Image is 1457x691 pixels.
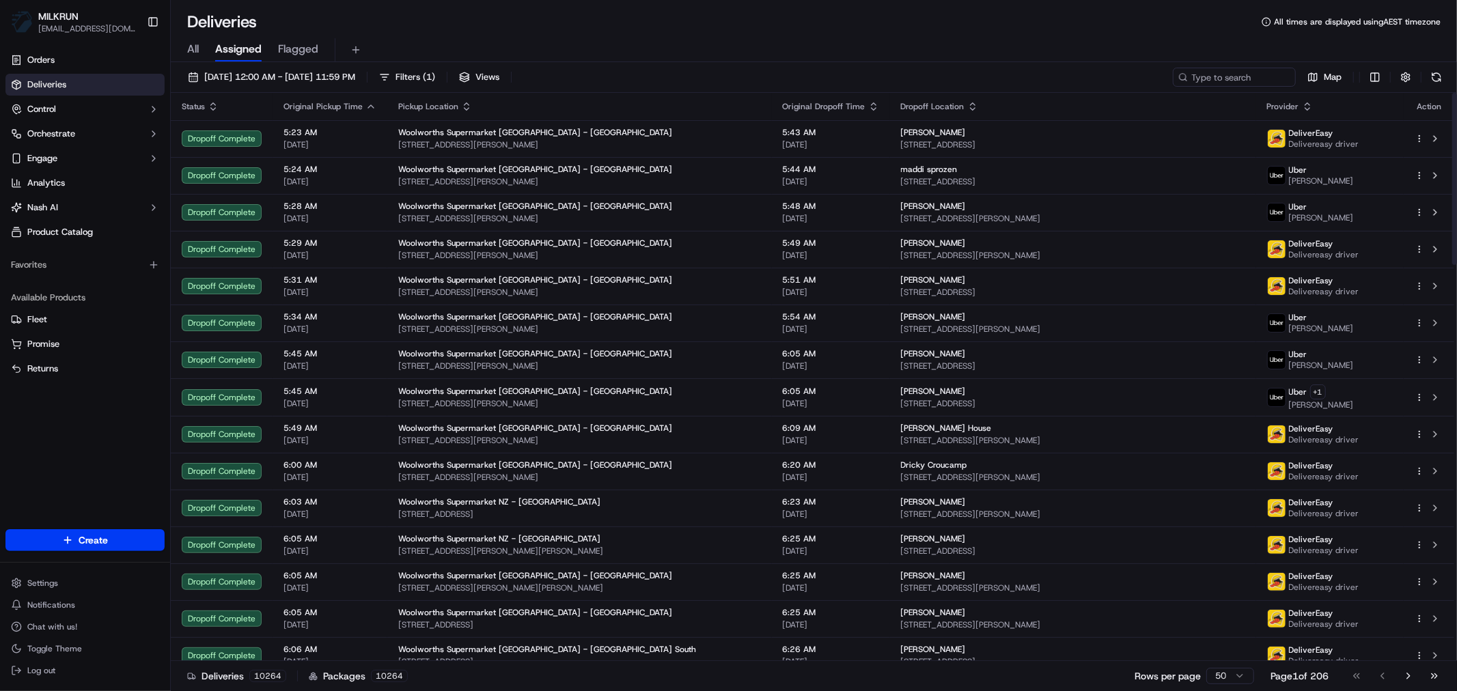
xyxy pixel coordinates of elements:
img: delivereasy_logo.png [1268,130,1286,147]
span: Engage [27,152,57,165]
span: [PERSON_NAME] [901,238,966,249]
button: +1 [1310,384,1326,399]
span: Fleet [27,313,47,326]
span: [STREET_ADDRESS][PERSON_NAME] [398,361,761,371]
span: [DATE] [783,213,879,224]
span: Woolworths Supermarket [GEOGRAPHIC_DATA] - [GEOGRAPHIC_DATA] [398,127,672,138]
span: 5:44 AM [783,164,879,175]
a: Analytics [5,172,165,194]
span: Orders [27,54,55,66]
span: [STREET_ADDRESS] [901,398,1245,409]
span: Woolworths Supermarket [GEOGRAPHIC_DATA] - [GEOGRAPHIC_DATA] [398,570,672,581]
span: Woolworths Supermarket NZ - [GEOGRAPHIC_DATA] [398,496,600,507]
span: Woolworths Supermarket NZ - [GEOGRAPHIC_DATA] [398,533,600,544]
span: Uber [1289,201,1307,212]
img: delivereasy_logo.png [1268,499,1286,517]
span: [DATE] [283,546,376,556]
span: [STREET_ADDRESS] [398,619,761,630]
span: Control [27,103,56,115]
button: Nash AI [5,197,165,218]
img: delivereasy_logo.png [1268,425,1286,443]
span: [DATE] [283,287,376,298]
span: [STREET_ADDRESS][PERSON_NAME] [901,582,1245,593]
div: Deliveries [187,669,286,683]
span: Original Pickup Time [283,101,363,112]
span: [STREET_ADDRESS] [901,176,1245,187]
span: [STREET_ADDRESS][PERSON_NAME] [398,176,761,187]
button: Filters(1) [373,68,441,87]
span: Provider [1267,101,1299,112]
span: 5:23 AM [283,127,376,138]
span: [DATE] [783,546,879,556]
span: 5:49 AM [283,423,376,434]
span: [STREET_ADDRESS] [398,656,761,667]
div: Page 1 of 206 [1271,669,1329,683]
span: [DATE] 12:00 AM - [DATE] 11:59 PM [204,71,355,83]
span: Assigned [215,41,262,57]
span: 5:28 AM [283,201,376,212]
span: DeliverEasy [1289,275,1333,286]
span: Flagged [278,41,318,57]
span: 6:05 AM [783,348,879,359]
span: [DATE] [783,361,879,371]
img: delivereasy_logo.png [1268,610,1286,627]
span: Analytics [27,177,65,189]
button: Returns [5,358,165,380]
span: Delivereasy driver [1289,471,1359,482]
span: 6:05 AM [783,386,879,397]
span: 6:26 AM [783,644,879,655]
span: DeliverEasy [1289,571,1333,582]
span: Delivereasy driver [1289,286,1359,297]
span: [PERSON_NAME] [1289,323,1354,334]
span: DeliverEasy [1289,423,1333,434]
span: Uber [1289,165,1307,175]
span: [PERSON_NAME] [901,570,966,581]
span: [DATE] [283,176,376,187]
span: [STREET_ADDRESS][PERSON_NAME][PERSON_NAME] [398,546,761,556]
a: Orders [5,49,165,71]
img: delivereasy_logo.png [1268,277,1286,295]
span: Uber [1289,386,1307,397]
button: Chat with us! [5,617,165,636]
span: [PERSON_NAME] [1289,175,1354,186]
span: [STREET_ADDRESS][PERSON_NAME] [398,398,761,409]
span: [STREET_ADDRESS][PERSON_NAME] [901,250,1245,261]
button: Fleet [5,309,165,330]
button: Create [5,529,165,551]
span: All times are displayed using AEST timezone [1274,16,1441,27]
span: [STREET_ADDRESS][PERSON_NAME] [901,509,1245,520]
span: 6:05 AM [283,533,376,544]
button: Log out [5,661,165,680]
span: [DATE] [283,656,376,667]
span: Status [182,101,205,112]
span: [PERSON_NAME] House [901,423,992,434]
span: 6:06 AM [283,644,376,655]
span: Delivereasy driver [1289,249,1359,260]
button: Settings [5,574,165,593]
img: delivereasy_logo.png [1268,536,1286,554]
span: [STREET_ADDRESS] [901,139,1245,150]
button: [EMAIL_ADDRESS][DOMAIN_NAME] [38,23,136,34]
span: [DATE] [783,250,879,261]
span: [STREET_ADDRESS][PERSON_NAME] [398,139,761,150]
span: [STREET_ADDRESS][PERSON_NAME] [901,619,1245,630]
span: [DATE] [783,287,879,298]
img: uber-new-logo.jpeg [1268,389,1286,406]
a: Deliveries [5,74,165,96]
span: Settings [27,578,58,589]
span: [DATE] [783,398,879,409]
span: [STREET_ADDRESS][PERSON_NAME] [398,324,761,335]
span: Nash AI [27,201,58,214]
span: Woolworths Supermarket [GEOGRAPHIC_DATA] - [GEOGRAPHIC_DATA] [398,274,672,285]
span: Woolworths Supermarket [GEOGRAPHIC_DATA] - [GEOGRAPHIC_DATA] [398,460,672,470]
span: DeliverEasy [1289,645,1333,655]
span: [STREET_ADDRESS][PERSON_NAME] [901,435,1245,446]
span: [PERSON_NAME] [901,496,966,507]
img: delivereasy_logo.png [1268,240,1286,258]
span: [STREET_ADDRESS][PERSON_NAME] [398,472,761,483]
span: [PERSON_NAME] [901,127,966,138]
span: [STREET_ADDRESS] [901,361,1245,371]
button: MILKRUN [38,10,79,23]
